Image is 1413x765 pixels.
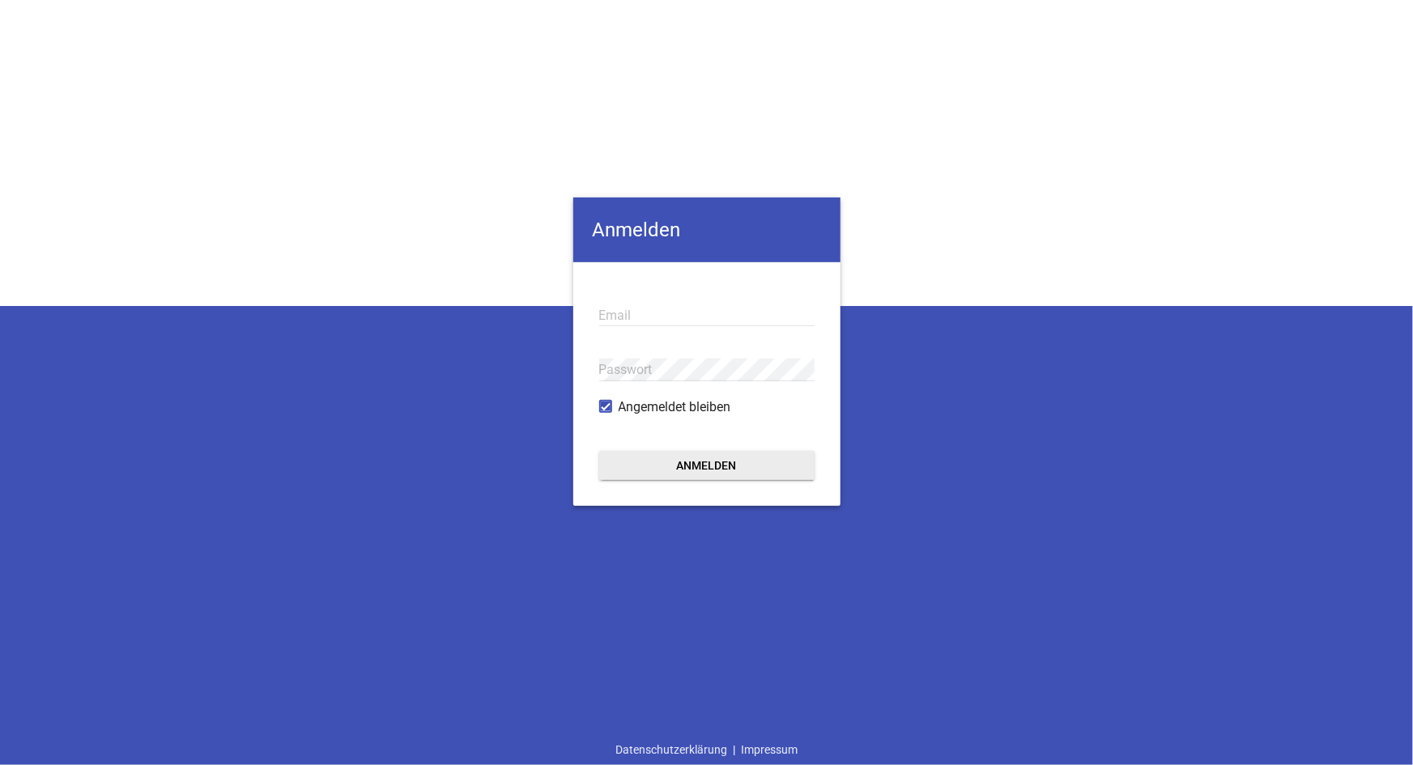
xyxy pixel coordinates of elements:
a: Impressum [735,734,803,765]
button: Anmelden [599,451,815,480]
span: Angemeldet bleiben [619,397,731,417]
a: Datenschutzerklärung [610,734,733,765]
h4: Anmelden [573,198,841,262]
div: | [610,734,803,765]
